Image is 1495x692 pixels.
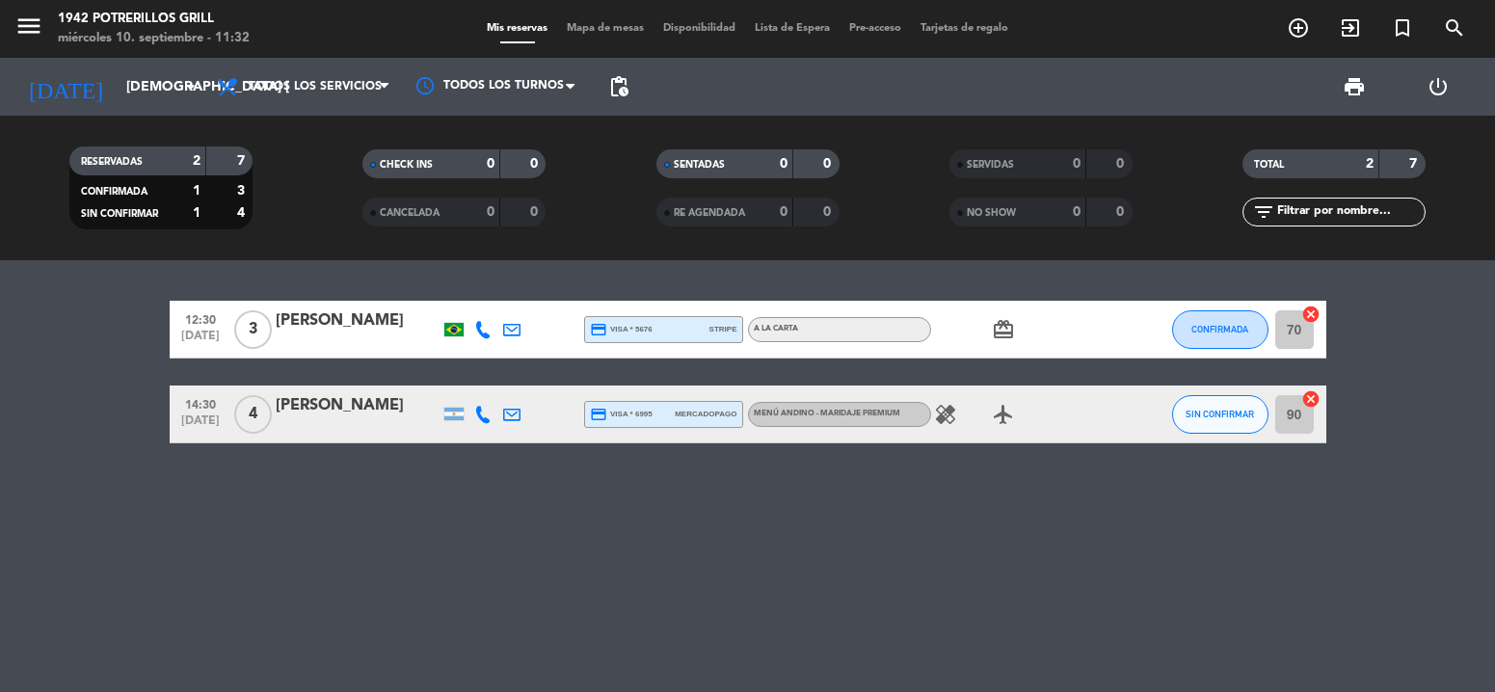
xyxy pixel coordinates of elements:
[14,12,43,47] button: menu
[179,75,202,98] i: arrow_drop_down
[1301,305,1321,324] i: cancel
[237,206,249,220] strong: 4
[487,157,494,171] strong: 0
[967,208,1016,218] span: NO SHOW
[557,23,654,34] span: Mapa de mesas
[754,410,900,417] span: Menú Andino - Maridaje Premium
[81,187,147,197] span: CONFIRMADA
[81,157,143,167] span: RESERVADAS
[1254,160,1284,170] span: TOTAL
[81,209,158,219] span: SIN CONFIRMAR
[1443,16,1466,40] i: search
[674,208,745,218] span: RE AGENDADA
[1301,389,1321,409] i: cancel
[675,408,736,420] span: mercadopago
[1391,16,1414,40] i: turned_in_not
[176,414,225,437] span: [DATE]
[1116,205,1128,219] strong: 0
[1275,201,1425,223] input: Filtrar por nombre...
[58,29,250,48] div: miércoles 10. septiembre - 11:32
[911,23,1018,34] span: Tarjetas de regalo
[840,23,911,34] span: Pre-acceso
[1343,75,1366,98] span: print
[1287,16,1310,40] i: add_circle_outline
[276,308,440,333] div: [PERSON_NAME]
[193,184,200,198] strong: 1
[380,160,433,170] span: CHECK INS
[1073,205,1081,219] strong: 0
[745,23,840,34] span: Lista de Espera
[1172,395,1268,434] button: SIN CONFIRMAR
[234,310,272,349] span: 3
[14,12,43,40] i: menu
[1073,157,1081,171] strong: 0
[754,325,798,333] span: A LA CARTA
[709,323,737,335] span: stripe
[992,318,1015,341] i: card_giftcard
[176,392,225,414] span: 14:30
[967,160,1014,170] span: SERVIDAS
[823,157,835,171] strong: 0
[654,23,745,34] span: Disponibilidad
[176,330,225,352] span: [DATE]
[1409,157,1421,171] strong: 7
[590,406,653,423] span: visa * 6995
[992,403,1015,426] i: airplanemode_active
[590,406,607,423] i: credit_card
[1397,58,1481,116] div: LOG OUT
[607,75,630,98] span: pending_actions
[176,307,225,330] span: 12:30
[1191,324,1248,334] span: CONFIRMADA
[1366,157,1374,171] strong: 2
[823,205,835,219] strong: 0
[780,157,788,171] strong: 0
[237,154,249,168] strong: 7
[249,80,382,93] span: Todos los servicios
[1252,200,1275,224] i: filter_list
[780,205,788,219] strong: 0
[14,66,117,108] i: [DATE]
[237,184,249,198] strong: 3
[380,208,440,218] span: CANCELADA
[1172,310,1268,349] button: CONFIRMADA
[58,10,250,29] div: 1942 Potrerillos Grill
[1339,16,1362,40] i: exit_to_app
[674,160,725,170] span: SENTADAS
[530,205,542,219] strong: 0
[193,206,200,220] strong: 1
[1116,157,1128,171] strong: 0
[276,393,440,418] div: [PERSON_NAME]
[234,395,272,434] span: 4
[1427,75,1450,98] i: power_settings_new
[487,205,494,219] strong: 0
[934,403,957,426] i: healing
[590,321,607,338] i: credit_card
[193,154,200,168] strong: 2
[590,321,653,338] span: visa * 5676
[530,157,542,171] strong: 0
[1186,409,1254,419] span: SIN CONFIRMAR
[477,23,557,34] span: Mis reservas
